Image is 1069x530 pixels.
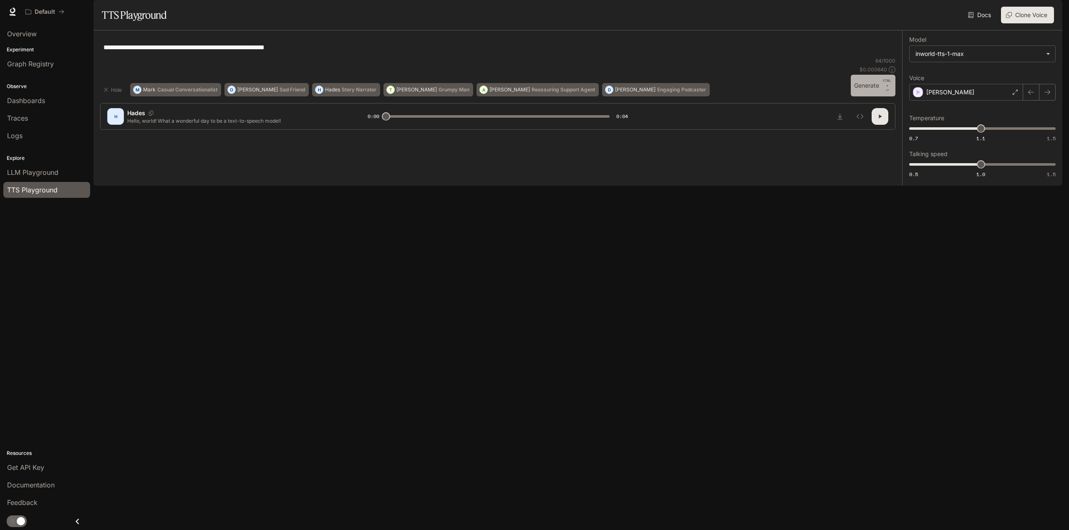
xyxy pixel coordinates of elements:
p: Hades [325,87,340,92]
p: Talking speed [909,151,948,157]
p: $ 0.000640 [860,66,887,73]
button: A[PERSON_NAME]Reassuring Support Agent [477,83,599,96]
button: Inspect [852,108,868,125]
span: 0.7 [909,135,918,142]
p: Grumpy Man [439,87,469,92]
p: [PERSON_NAME] [237,87,278,92]
button: MMarkCasual Conversationalist [130,83,221,96]
a: Docs [966,7,994,23]
p: 64 / 1000 [875,57,895,64]
p: Hello, world! What a wonderful day to be a text-to-speech model! [127,117,348,124]
p: CTRL + [882,78,892,88]
p: Default [35,8,55,15]
div: M [134,83,141,96]
button: Download audio [832,108,848,125]
p: Temperature [909,115,944,121]
h1: TTS Playground [102,7,166,23]
p: [PERSON_NAME] [926,88,974,96]
button: Copy Voice ID [145,111,157,116]
span: 1.5 [1047,135,1056,142]
p: [PERSON_NAME] [396,87,437,92]
span: 0:00 [368,112,379,121]
p: [PERSON_NAME] [489,87,530,92]
button: T[PERSON_NAME]Grumpy Man [383,83,473,96]
button: D[PERSON_NAME]Engaging Podcaster [602,83,710,96]
p: Voice [909,75,924,81]
div: T [387,83,394,96]
div: H [109,110,122,123]
p: Hades [127,109,145,117]
p: Reassuring Support Agent [532,87,595,92]
div: inworld-tts-1-max [915,50,1042,58]
p: Engaging Podcaster [657,87,706,92]
p: [PERSON_NAME] [615,87,656,92]
div: O [228,83,235,96]
div: H [315,83,323,96]
span: 1.5 [1047,171,1056,178]
button: GenerateCTRL +⏎ [851,75,895,96]
div: A [480,83,487,96]
button: Clone Voice [1001,7,1054,23]
p: Mark [143,87,156,92]
span: 0:04 [616,112,628,121]
button: HHadesStory Narrator [312,83,380,96]
div: D [605,83,613,96]
p: Story Narrator [342,87,376,92]
p: Model [909,37,926,43]
p: Sad Friend [280,87,305,92]
span: 1.1 [976,135,985,142]
div: inworld-tts-1-max [910,46,1055,62]
p: Casual Conversationalist [157,87,217,92]
span: 1.0 [976,171,985,178]
button: O[PERSON_NAME]Sad Friend [224,83,309,96]
button: All workspaces [22,3,68,20]
button: Hide [100,83,127,96]
span: 0.5 [909,171,918,178]
p: ⏎ [882,78,892,93]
